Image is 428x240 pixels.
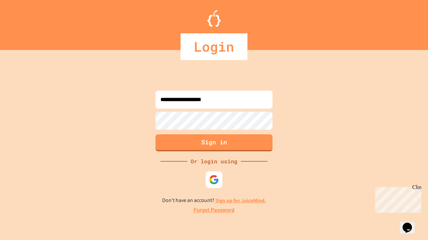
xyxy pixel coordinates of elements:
div: Or login using [187,157,241,165]
img: google-icon.svg [209,175,219,185]
iframe: chat widget [372,184,421,213]
div: Login [181,33,247,60]
div: Chat with us now!Close [3,3,46,42]
button: Sign in [155,134,273,151]
a: Sign up for JuiceMind. [215,197,266,204]
p: Don't have an account? [162,196,266,205]
iframe: chat widget [400,213,421,233]
a: Forgot Password [194,206,234,214]
img: Logo.svg [207,10,221,27]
